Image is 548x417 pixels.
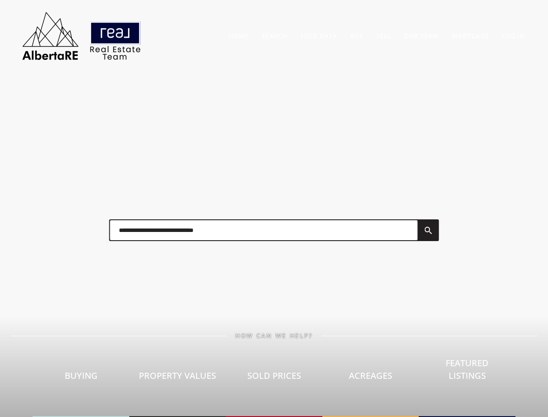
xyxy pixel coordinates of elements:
[262,32,287,40] a: Search
[65,370,98,381] span: Buying
[376,32,391,40] a: Sell
[446,357,489,381] span: Featured Listings
[350,32,363,40] a: Buy
[16,9,147,63] img: AlbertaRE Real Estate Team | Real Broker
[452,32,489,40] a: Mortgage
[502,32,525,40] a: Log In
[226,339,322,417] a: Sold Prices
[300,32,337,40] a: Sold Data
[404,32,439,40] a: Our Team
[247,370,301,381] span: Sold Prices
[349,370,392,381] span: Acreages
[33,339,129,417] a: Buying
[419,327,515,417] a: Featured Listings
[322,339,419,417] a: Acreages
[229,32,249,40] a: Home
[129,339,226,417] a: Property Values
[139,370,216,381] span: Property Values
